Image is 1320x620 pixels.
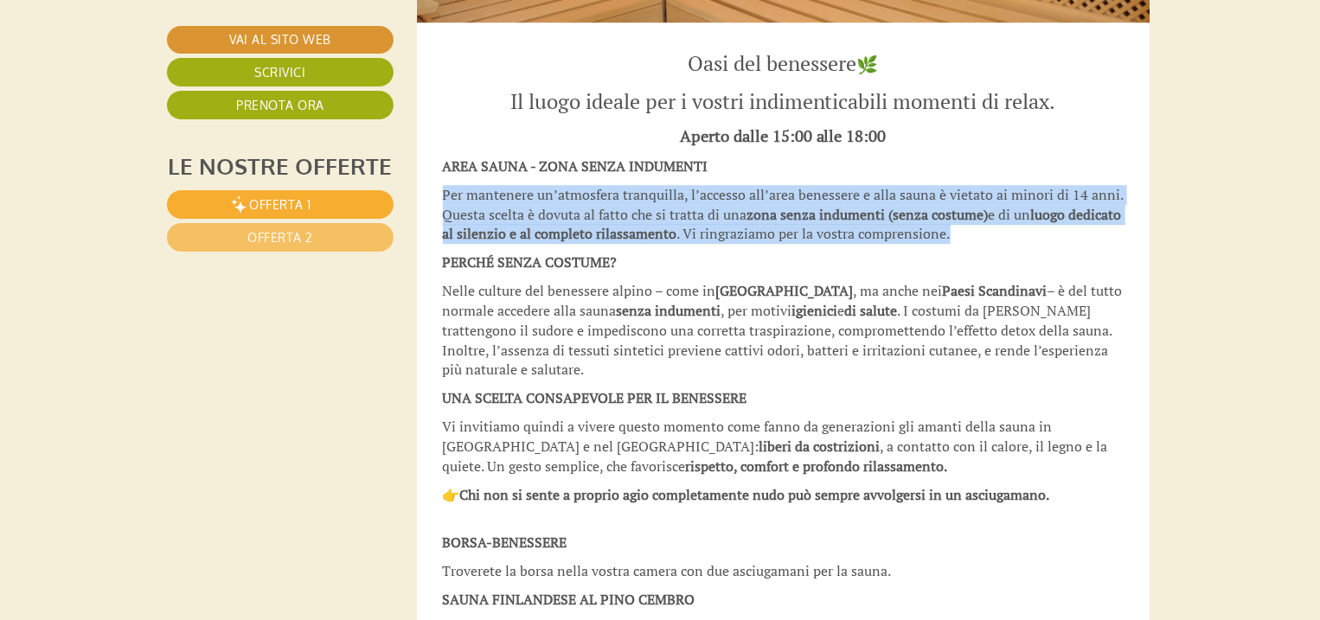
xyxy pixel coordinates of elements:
[443,157,708,176] strong: AREA SAUNA - ZONA SENZA INDUMENTI
[27,85,264,97] small: 10:41
[443,417,1108,476] span: Vi invitiamo quindi a vivere questo momento come fanno da generazioni gli amanti della sauna in [...
[300,14,381,43] div: martedì
[617,301,721,320] strong: senza indumenti
[856,53,878,76] span: 🌿
[460,485,1050,504] strong: Chi non si sente a proprio agio completamente nudo può sempre avvolgersi in un asciugamano.
[14,48,272,100] div: Buon giorno, come possiamo aiutarla?
[167,91,394,119] a: Prenota ora
[167,26,394,54] a: Vai al sito web
[688,49,856,77] span: Oasi del benessere
[443,281,1123,379] span: Nelle culture del benessere alpino – come in , ma anche nei – è del tutto normale accedere alla s...
[716,281,854,300] strong: [GEOGRAPHIC_DATA]
[443,252,618,272] strong: PERCHÉ SENZA COSTUME?
[443,590,695,609] strong: SAUNA FINLANDESE AL PINO CEMBRO
[792,301,838,320] strong: igienici
[759,437,881,456] strong: liberi da costrizioni
[598,457,682,486] button: Invia
[249,197,311,212] span: Offerta 1
[443,485,1054,504] span: 👉
[443,533,567,552] strong: BORSA-BENESSERE
[443,205,1122,244] strong: luogo dedicato al silenzio e al completo rilassamento
[167,150,394,182] div: Le nostre offerte
[686,457,948,476] strong: rispetto, comfort e profondo rilassamento.
[510,87,1056,115] span: Il luogo ideale per i vostri indimenticabili momenti di relax.
[680,125,887,146] span: Aperto dalle 15:00 alle 18:00
[943,281,1048,300] strong: Paesi Scandinavi
[247,230,313,245] span: Offerta 2
[747,205,989,224] strong: zona senza indumenti (senza costume)
[443,185,1124,244] span: Per mantenere un’atmosfera tranquilla, l’accesso all’area benessere e alla sauna è vietato ai min...
[167,58,394,86] a: Scrivici
[845,301,898,320] strong: di salute
[27,51,264,65] div: Berghotel Zum Zirm
[443,388,747,407] strong: UNA SCELTA CONSAPEVOLE PER IL BENESSERE
[443,561,892,580] span: Troverete la borsa nella vostra camera con due asciugamani per la sauna.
